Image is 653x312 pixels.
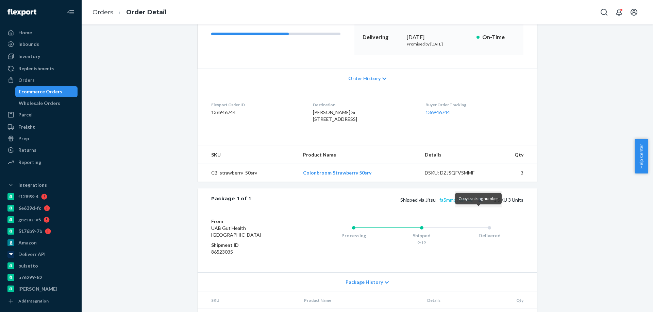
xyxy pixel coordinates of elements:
a: [PERSON_NAME] [4,283,78,294]
a: fa5mmp7dgn4d [439,197,473,203]
a: Freight [4,122,78,132]
div: Wholesale Orders [19,100,60,107]
dd: 86523035 [211,249,292,255]
div: [DATE] [407,33,471,41]
div: Ecommerce Orders [19,88,62,95]
a: Orders [93,8,113,16]
a: 6e639d-fc [4,203,78,214]
button: Help Center [635,139,648,173]
div: DSKU: DZJSQFVSMMF [425,169,489,176]
div: Prep [18,135,29,142]
td: CB_strawberry_50srv [198,164,298,182]
th: SKU [198,146,298,164]
a: pulsetto [4,260,78,271]
span: Package History [346,279,383,286]
div: 5176b9-7b [18,228,42,235]
th: Details [419,146,494,164]
a: Colonbroom Strawberry 50srv [303,170,371,176]
div: pulsetto [18,262,38,269]
div: Processing [320,232,388,239]
span: UAB Gut Health [GEOGRAPHIC_DATA] [211,225,261,238]
button: Open Search Box [597,5,611,19]
button: Open account menu [627,5,641,19]
dt: Flexport Order ID [211,102,302,108]
th: Qty [494,146,537,164]
dt: Buyer Order Tracking [425,102,523,108]
a: 5176b9-7b [4,226,78,237]
a: f12898-4 [4,191,78,202]
a: Inventory [4,51,78,62]
p: Promised by [DATE] [407,41,471,47]
div: f12898-4 [18,193,38,200]
div: Reporting [18,159,41,166]
div: Replenishments [18,65,54,72]
a: Amazon [4,237,78,248]
a: gnzsuz-v5 [4,214,78,225]
button: Open notifications [612,5,626,19]
div: Add Integration [18,298,49,304]
div: a76299-82 [18,274,42,281]
div: Returns [18,147,36,153]
th: Qty [496,292,537,309]
p: Delivering [363,33,401,41]
p: On-Time [482,33,515,41]
span: [PERSON_NAME] Sr [STREET_ADDRESS] [313,109,357,122]
th: Product Name [299,292,422,309]
th: SKU [198,292,299,309]
div: Parcel [18,111,33,118]
div: Orders [18,77,35,84]
div: Deliverr API [18,251,46,258]
div: 6e639d-fc [18,205,41,212]
div: Inventory [18,53,40,60]
div: Package 1 of 1 [211,195,251,204]
div: Inbounds [18,41,39,48]
ol: breadcrumbs [87,2,172,22]
div: Amazon [18,239,37,246]
a: Prep [4,133,78,144]
a: Inbounds [4,39,78,50]
div: gnzsuz-v5 [18,216,41,223]
div: Delivered [455,232,523,239]
dt: Destination [313,102,414,108]
a: 136946744 [425,109,450,115]
th: Details [422,292,497,309]
a: Add Integration [4,297,78,305]
div: 9/19 [388,240,456,245]
a: Wholesale Orders [15,98,78,109]
div: [PERSON_NAME] [18,286,57,292]
div: 1 SKU 3 Units [251,195,523,204]
div: Shipped [388,232,456,239]
span: Copy tracking number [458,196,498,201]
th: Product Name [298,146,419,164]
div: Freight [18,124,35,130]
a: Returns [4,145,78,155]
button: Close Navigation [64,5,78,19]
dt: Shipment ID [211,242,292,249]
a: Replenishments [4,63,78,74]
a: Ecommerce Orders [15,86,78,97]
div: Home [18,29,32,36]
dt: From [211,218,292,225]
td: 3 [494,164,537,182]
span: Order History [348,75,381,82]
div: Integrations [18,182,47,188]
a: Home [4,27,78,38]
a: Order Detail [126,8,167,16]
a: Parcel [4,109,78,120]
a: Orders [4,75,78,86]
button: Integrations [4,180,78,190]
span: Shipped via Jitsu [400,197,484,203]
img: Flexport logo [7,9,36,16]
a: Reporting [4,157,78,168]
a: a76299-82 [4,272,78,283]
dd: 136946744 [211,109,302,116]
a: Deliverr API [4,249,78,260]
